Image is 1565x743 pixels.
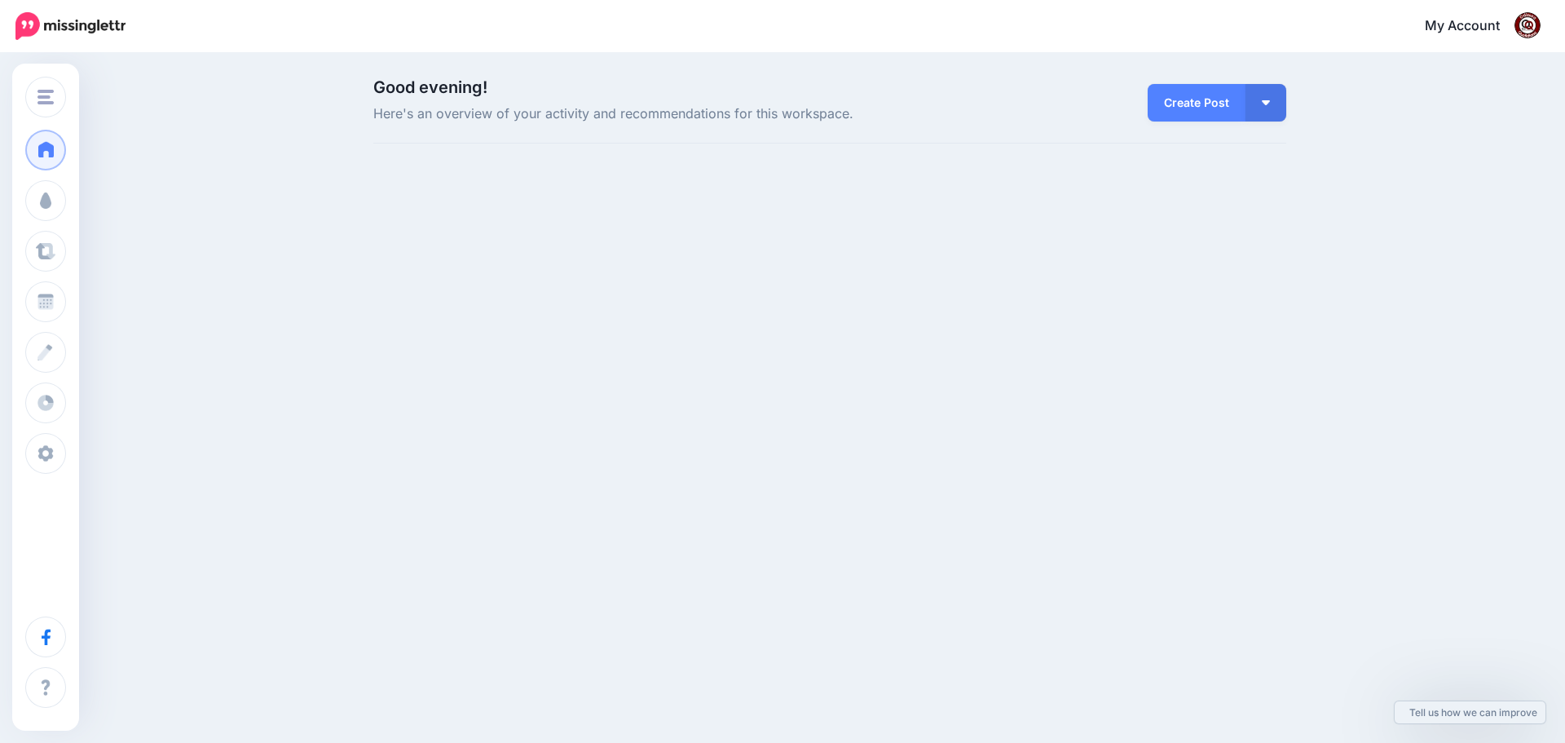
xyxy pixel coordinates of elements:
[1262,100,1270,105] img: arrow-down-white.png
[1408,7,1541,46] a: My Account
[1148,84,1245,122] a: Create Post
[373,77,487,97] span: Good evening!
[1395,701,1545,723] a: Tell us how we can improve
[37,90,54,104] img: menu.png
[15,12,126,40] img: Missinglettr
[373,104,974,125] span: Here's an overview of your activity and recommendations for this workspace.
